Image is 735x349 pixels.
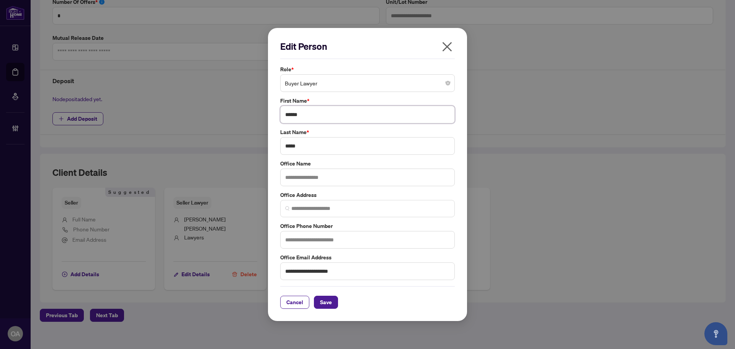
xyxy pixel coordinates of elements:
[704,322,727,345] button: Open asap
[280,191,455,199] label: Office Address
[280,40,455,52] h2: Edit Person
[285,76,450,90] span: Buyer Lawyer
[280,65,455,74] label: Role
[441,41,453,53] span: close
[441,110,450,119] keeper-lock: Open Keeper Popup
[286,296,303,308] span: Cancel
[280,296,309,309] button: Cancel
[280,128,455,136] label: Last Name
[446,81,450,85] span: close-circle
[285,206,290,211] img: search_icon
[280,253,455,262] label: Office Email Address
[280,97,455,105] label: First Name
[320,296,332,308] span: Save
[280,159,455,168] label: Office Name
[314,296,338,309] button: Save
[280,222,455,230] label: Office Phone Number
